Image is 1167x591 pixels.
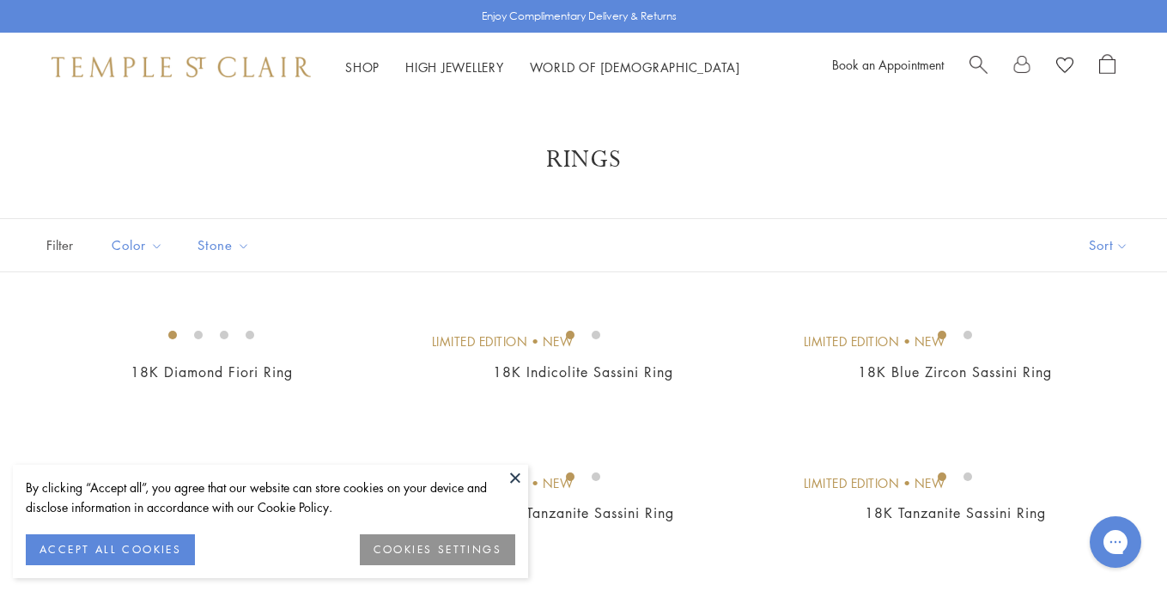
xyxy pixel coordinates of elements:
[52,57,311,77] img: Temple St. Clair
[26,478,515,517] div: By clicking “Accept all”, you agree that our website can store cookies on your device and disclos...
[969,54,988,80] a: Search
[26,534,195,565] button: ACCEPT ALL COOKIES
[1056,54,1073,80] a: View Wishlist
[99,226,176,265] button: Color
[493,503,674,522] a: 18K Tanzanite Sassini Ring
[1081,510,1150,574] iframe: Gorgias live chat messenger
[131,363,293,381] a: 18K Diamond Fiori Ring
[482,8,677,25] p: Enjoy Complimentary Delivery & Returns
[405,58,504,76] a: High JewelleryHigh Jewellery
[345,57,740,78] nav: Main navigation
[865,503,1046,522] a: 18K Tanzanite Sassini Ring
[804,332,945,351] div: Limited Edition • New
[345,58,380,76] a: ShopShop
[189,235,263,256] span: Stone
[530,58,740,76] a: World of [DEMOGRAPHIC_DATA]World of [DEMOGRAPHIC_DATA]
[832,56,944,73] a: Book an Appointment
[858,363,1052,381] a: 18K Blue Zircon Sassini Ring
[103,235,176,256] span: Color
[69,144,1098,175] h1: Rings
[432,332,574,351] div: Limited Edition • New
[1099,54,1115,80] a: Open Shopping Bag
[493,363,673,381] a: 18K Indicolite Sassini Ring
[804,474,945,493] div: Limited Edition • New
[360,534,515,565] button: COOKIES SETTINGS
[185,226,263,265] button: Stone
[1050,219,1167,271] button: Show sort by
